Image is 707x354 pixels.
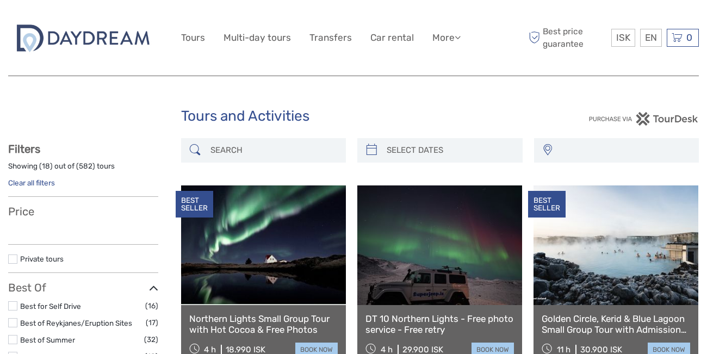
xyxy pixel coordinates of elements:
[528,191,566,218] div: BEST SELLER
[616,32,630,43] span: ISK
[176,191,213,218] div: BEST SELLER
[206,141,341,160] input: SEARCH
[432,30,461,46] a: More
[309,30,352,46] a: Transfers
[20,302,81,310] a: Best for Self Drive
[20,319,132,327] a: Best of Reykjanes/Eruption Sites
[588,112,699,126] img: PurchaseViaTourDesk.png
[8,205,158,218] h3: Price
[640,29,662,47] div: EN
[8,281,158,294] h3: Best Of
[189,313,338,336] a: Northern Lights Small Group Tour with Hot Cocoa & Free Photos
[146,316,158,329] span: (17)
[20,336,75,344] a: Best of Summer
[365,313,514,336] a: DT 10 Northern Lights - Free photo service - Free retry
[42,161,50,171] label: 18
[224,30,291,46] a: Multi-day tours
[542,313,690,336] a: Golden Circle, Kerid & Blue Lagoon Small Group Tour with Admission Ticket
[8,161,158,178] div: Showing ( ) out of ( ) tours
[382,141,517,160] input: SELECT DATES
[20,254,64,263] a: Private tours
[526,26,609,49] span: Best price guarantee
[8,178,55,187] a: Clear all filters
[79,161,92,171] label: 582
[144,333,158,346] span: (32)
[181,108,526,125] h1: Tours and Activities
[370,30,414,46] a: Car rental
[8,142,40,156] strong: Filters
[685,32,694,43] span: 0
[8,19,158,57] img: 2722-c67f3ee1-da3f-448a-ae30-a82a1b1ec634_logo_big.jpg
[181,30,205,46] a: Tours
[145,300,158,312] span: (16)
